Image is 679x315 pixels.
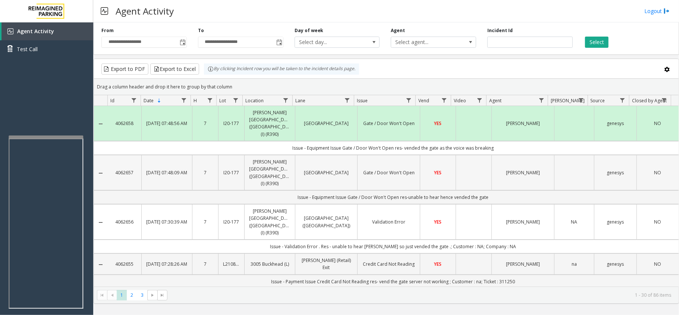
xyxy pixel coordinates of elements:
span: Go to the last page [157,290,167,300]
label: Agent [391,27,405,34]
a: Agent Filter Menu [536,95,546,105]
span: Select agent... [391,37,459,47]
span: Test Call [17,45,38,53]
button: Export to Excel [150,63,199,75]
a: Gate / Door Won't Open [362,169,415,176]
a: Lot Filter Menu [230,95,241,105]
a: 7 [197,169,214,176]
img: 'icon' [7,28,13,34]
span: Location [245,97,264,104]
a: I20-177 [223,218,240,225]
td: Issue - Equipment Issue Gate / Door Won't Open res- vended the gate as the voice was breaking [107,141,679,155]
span: Date [144,97,154,104]
a: [PERSON_NAME] [496,120,550,127]
a: genesys [599,120,632,127]
a: 4062657 [112,169,137,176]
a: [GEOGRAPHIC_DATA] ([GEOGRAPHIC_DATA]) [300,215,353,229]
span: Select day... [295,37,362,47]
span: Page 3 [137,290,147,300]
button: Select [585,37,609,48]
span: NO [654,219,661,225]
a: Closed by Agent Filter Menu [659,95,669,105]
span: Go to the last page [159,292,165,298]
a: Collapse Details [94,262,107,268]
a: YES [425,120,451,127]
span: NO [654,261,661,267]
span: Source [591,97,605,104]
span: YES [434,120,442,127]
img: infoIcon.svg [208,66,214,72]
td: Issue - Equipment Issue Gate / Door Won't Open res-unable to hear hence vended the gate [107,190,679,204]
a: NO [641,218,674,225]
span: YES [434,169,442,176]
a: Validation Error [362,218,415,225]
span: H [194,97,197,104]
a: [DATE] 07:30:39 AM [146,218,188,225]
span: Page 2 [127,290,137,300]
a: YES [425,261,451,268]
span: Lane [295,97,305,104]
a: NO [641,169,674,176]
a: [PERSON_NAME] [496,218,550,225]
button: Export to PDF [101,63,148,75]
span: Video [454,97,466,104]
span: YES [434,261,442,267]
span: Toggle popup [178,37,186,47]
a: Date Filter Menu [179,95,189,105]
a: genesys [599,218,632,225]
span: NO [654,169,661,176]
a: NO [641,120,674,127]
a: 3005 Buckhead (L) [249,261,290,268]
span: Go to the next page [150,292,155,298]
a: [GEOGRAPHIC_DATA] [300,120,353,127]
a: 7 [197,120,214,127]
a: 4062658 [112,120,137,127]
a: 7 [197,261,214,268]
a: I20-177 [223,169,240,176]
td: Issue - Validation Error . Res - unable to hear [PERSON_NAME] so just vended the gate .; Customer... [107,240,679,253]
a: Video Filter Menu [475,95,485,105]
span: NO [654,120,661,127]
span: YES [434,219,442,225]
a: na [559,261,590,268]
a: [PERSON_NAME] (Retail) Exit [300,257,353,271]
div: Drag a column header and drop it here to group by that column [94,80,679,93]
a: Gate / Door Won't Open [362,120,415,127]
a: I20-177 [223,120,240,127]
td: Issue - Payment Issue Credit Card Not Reading res- vend the gate server not working ; Customer : ... [107,275,679,289]
a: 7 [197,218,214,225]
a: Id Filter Menu [129,95,139,105]
a: Issue Filter Menu [404,95,414,105]
a: NO [641,261,674,268]
a: Collapse Details [94,170,107,176]
a: 4062655 [112,261,137,268]
a: [PERSON_NAME][GEOGRAPHIC_DATA] ([GEOGRAPHIC_DATA]) (I) (R390) [249,109,290,138]
a: Agent Activity [1,22,93,40]
img: pageIcon [101,2,108,20]
a: Collapse Details [94,121,107,127]
a: Logout [644,7,670,15]
div: By clicking Incident row you will be taken to the incident details page. [204,63,359,75]
span: Agent Activity [17,28,54,35]
span: Sortable [156,98,162,104]
a: genesys [599,169,632,176]
span: Lot [220,97,226,104]
a: [DATE] 07:48:09 AM [146,169,188,176]
a: [PERSON_NAME] [496,261,550,268]
a: L21082601 [223,261,240,268]
a: 4062656 [112,218,137,225]
a: Location Filter Menu [281,95,291,105]
a: Source Filter Menu [617,95,628,105]
a: [DATE] 07:28:26 AM [146,261,188,268]
h3: Agent Activity [112,2,177,20]
span: Vend [418,97,429,104]
div: Data table [94,95,679,287]
label: Day of week [295,27,324,34]
a: Vend Filter Menu [439,95,449,105]
a: YES [425,169,451,176]
span: Id [110,97,114,104]
a: YES [425,218,451,225]
a: Parker Filter Menu [576,95,586,105]
a: [GEOGRAPHIC_DATA] [300,169,353,176]
span: [PERSON_NAME] [551,97,585,104]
